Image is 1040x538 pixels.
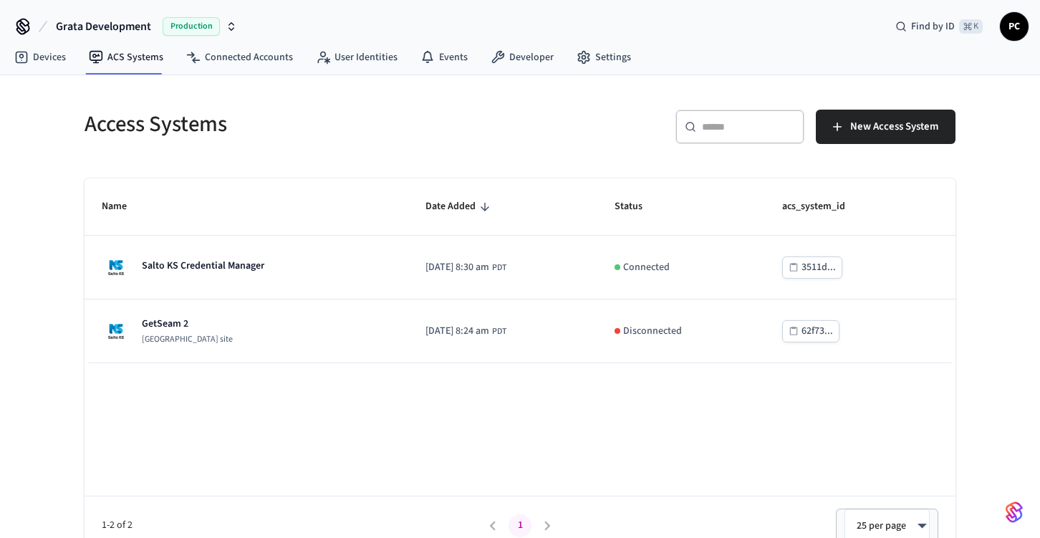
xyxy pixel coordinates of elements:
table: sticky table [85,178,955,363]
a: Settings [565,44,642,70]
span: Date Added [425,196,494,218]
span: Name [102,196,145,218]
p: Connected [623,260,670,275]
span: Status [615,196,661,218]
span: New Access System [850,117,938,136]
button: New Access System [816,110,955,144]
div: Find by ID⌘ K [884,14,994,39]
a: Events [409,44,479,70]
span: [DATE] 8:30 am [425,260,489,275]
a: Developer [479,44,565,70]
a: Connected Accounts [175,44,304,70]
button: PC [1000,12,1029,41]
a: User Identities [304,44,409,70]
img: Salto KS site Logo [102,253,130,282]
button: 62f73... [782,320,839,342]
span: Grata Development [56,18,151,35]
button: 3511d... [782,256,842,279]
p: Disconnected [623,324,682,339]
nav: pagination navigation [479,514,561,537]
span: PC [1001,14,1027,39]
img: SeamLogoGradient.69752ec5.svg [1006,501,1023,524]
a: Devices [3,44,77,70]
img: Salto KS site Logo [102,317,130,345]
h5: Access Systems [85,110,511,139]
span: PDT [492,325,506,338]
div: 3511d... [801,259,836,277]
button: page 1 [509,514,531,537]
div: America/Los_Angeles [425,324,506,339]
div: 62f73... [801,322,833,340]
span: ⌘ K [959,19,983,34]
div: America/Los_Angeles [425,260,506,275]
span: [DATE] 8:24 am [425,324,489,339]
p: GetSeam 2 [142,317,233,331]
span: 1-2 of 2 [102,518,479,533]
span: Production [163,17,220,36]
p: Salto KS Credential Manager [142,259,264,273]
span: acs_system_id [782,196,864,218]
span: Find by ID [911,19,955,34]
p: [GEOGRAPHIC_DATA] site [142,334,233,345]
a: ACS Systems [77,44,175,70]
span: PDT [492,261,506,274]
